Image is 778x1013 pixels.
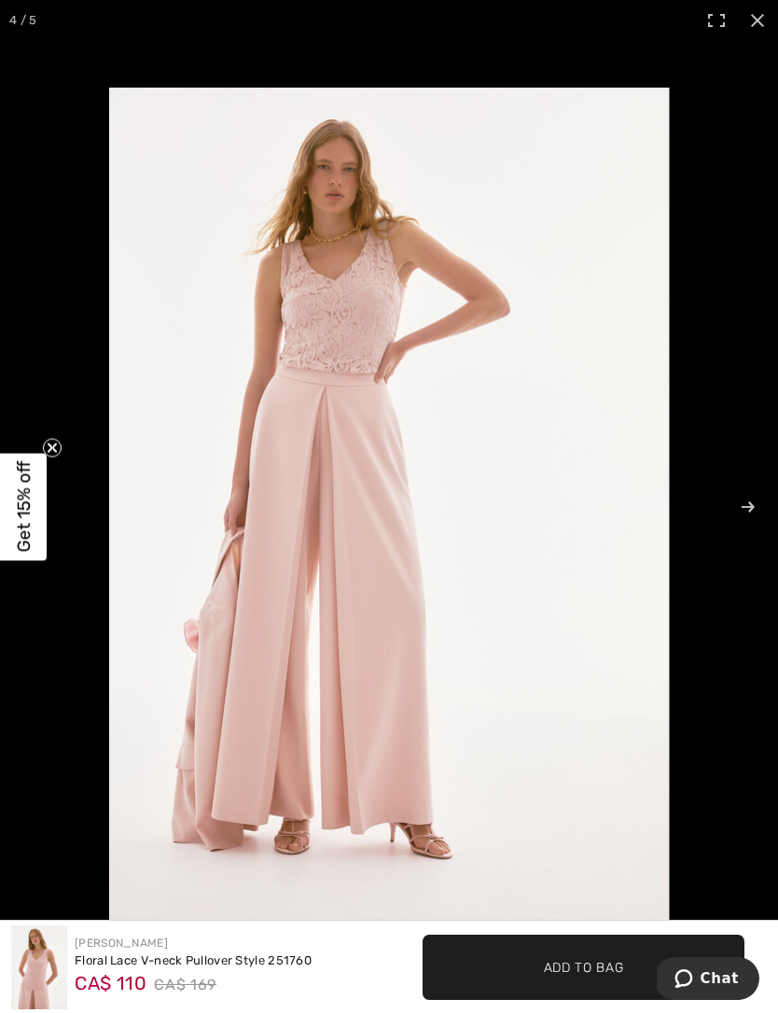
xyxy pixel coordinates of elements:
[75,937,168,950] a: [PERSON_NAME]
[43,438,62,457] button: Close teaser
[75,965,146,994] span: CA$ 110
[657,957,759,1004] iframe: Opens a widget where you can chat to one of our agents
[703,460,769,554] button: Next (arrow right)
[154,971,216,999] span: CA$ 169
[423,935,744,1000] button: Add to Bag
[109,88,669,926] img: joseph-ribkoff-tops-quartz_251760d_1_6818_details.jpg
[544,957,624,977] span: Add to Bag
[11,925,67,1009] img: Floral Lace V-Neck Pullover Style 251760
[13,461,35,553] span: Get 15% off
[75,951,312,970] div: Floral Lace V-neck Pullover Style 251760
